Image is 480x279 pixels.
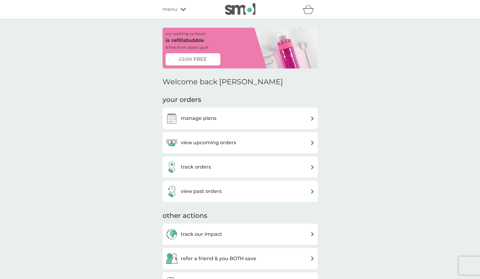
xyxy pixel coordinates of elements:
[166,31,205,37] p: our washing up liquid
[310,116,315,121] img: arrow right
[310,141,315,145] img: arrow right
[166,44,208,50] p: & free-from plastic guilt
[194,55,207,63] span: FREE
[163,211,207,221] h3: other actions
[303,3,318,16] div: basket
[181,187,222,195] h3: view past orders
[181,163,211,171] h3: track orders
[181,230,222,238] h3: track our impact
[181,114,216,122] h3: manage plans
[179,55,192,63] span: £2.00
[181,139,236,147] h3: view upcoming orders
[166,37,204,44] p: is refillabubble
[310,189,315,194] img: arrow right
[310,232,315,236] img: arrow right
[225,3,255,15] img: smol
[163,78,283,86] h2: Welcome back [PERSON_NAME]
[163,5,177,13] span: menu
[310,256,315,261] img: arrow right
[163,95,201,105] h3: your orders
[181,255,256,263] h3: refer a friend & you BOTH save
[310,165,315,169] img: arrow right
